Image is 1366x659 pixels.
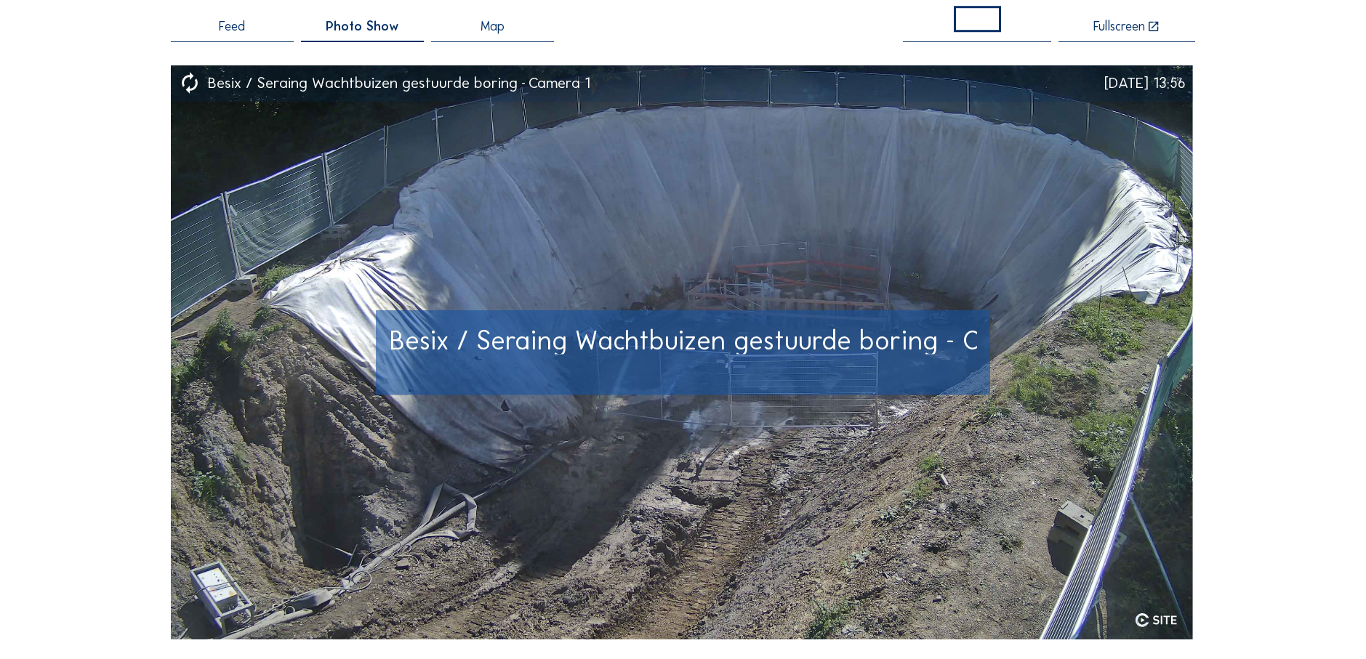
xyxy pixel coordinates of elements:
a: Besix / Seraing Wachtbuizen gestuurde boringCamera 1[DATE] 13:56Imagelogo [171,65,1193,639]
div: [DATE] 13:56 [1104,76,1186,91]
div: Besix / Seraing Wachtbuizen gestuurde boring [208,76,529,91]
span: Map [481,20,505,33]
div: Camera 1 [529,76,590,91]
img: logo [1136,613,1176,627]
div: Fullscreen [1093,20,1145,34]
span: Feed [219,20,245,33]
div: Besix / Seraing Wachtbuizen gestuurde boring - Camera 1 [390,328,977,378]
span: Besix / Seraing Wachtbuizen gestuurde boring - Camera 1 [390,324,1071,357]
span: Photo Show [326,20,399,33]
img: Image [171,65,1193,639]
